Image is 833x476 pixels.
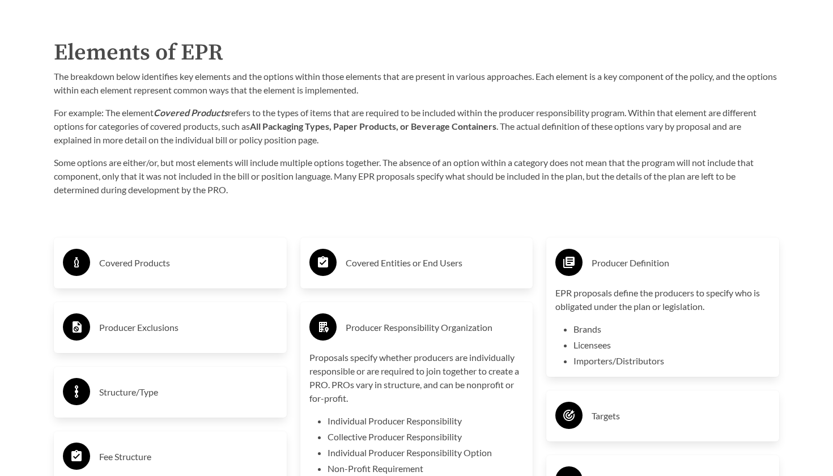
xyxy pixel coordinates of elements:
h3: Covered Products [99,254,278,272]
li: Non-Profit Requirement [328,462,524,475]
h3: Targets [592,407,770,425]
h3: Producer Exclusions [99,318,278,337]
strong: Covered Products [154,107,228,118]
h3: Covered Entities or End Users [346,254,524,272]
h3: Producer Responsibility Organization [346,318,524,337]
h3: Fee Structure [99,448,278,466]
h3: Producer Definition [592,254,770,272]
p: Proposals specify whether producers are individually responsible or are required to join together... [309,351,524,405]
h3: Structure/Type [99,383,278,401]
p: The breakdown below identifies key elements and the options within those elements that are presen... [54,70,779,97]
strong: All Packaging Types, Paper Products, or Beverage Containers [250,121,496,131]
li: Licensees [573,338,770,352]
h2: Elements of EPR [54,36,779,70]
li: Individual Producer Responsibility Option [328,446,524,460]
li: Collective Producer Responsibility [328,430,524,444]
p: For example: The element refers to the types of items that are required to be included within the... [54,106,779,147]
p: EPR proposals define the producers to specify who is obligated under the plan or legislation. [555,286,770,313]
li: Importers/Distributors [573,354,770,368]
li: Individual Producer Responsibility [328,414,524,428]
p: Some options are either/or, but most elements will include multiple options together. The absence... [54,156,779,197]
li: Brands [573,322,770,336]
